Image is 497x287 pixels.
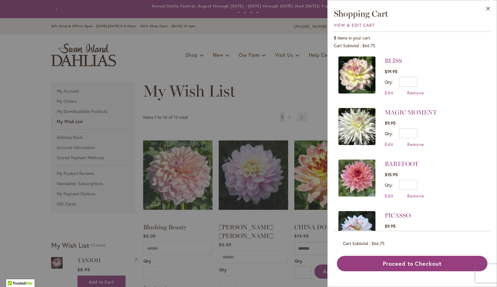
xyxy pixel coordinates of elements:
a: BAREFOOT [338,160,375,199]
img: PICASSO [338,211,375,248]
label: Qty [385,182,393,188]
span: Visit Us [275,52,293,58]
img: BAREFOOT [338,160,375,197]
a: Edit [385,193,393,199]
span: items in your cart. [338,35,371,41]
a: Edit [385,141,393,147]
a: PICASSO [385,212,411,219]
span: $9.95 [385,120,396,126]
a: MAGIC MOMENT [338,108,375,147]
span: $66.75 [371,240,384,246]
span: Our Farm [239,52,260,58]
span: Remove [407,193,424,199]
a: MAGIC MOMENT [385,109,437,116]
label: Qty [385,79,393,85]
button: Proceed to Checkout [337,256,487,271]
a: BLISS [338,56,375,96]
img: MAGIC MOMENT [338,108,375,145]
a: Remove [407,141,424,147]
label: Qty [385,131,393,136]
span: $9.95 [385,223,396,229]
span: Cart Subtotal [334,43,359,48]
span: New [213,52,223,58]
a: BLISS [385,57,402,64]
img: BLISS [338,56,375,94]
a: BAREFOOT [385,160,419,168]
a: View & Edit Cart [334,22,375,28]
span: Shop [185,52,197,58]
a: Remove [407,90,424,96]
a: PICASSO [338,211,375,250]
iframe: Launch Accessibility Center [5,265,22,282]
span: $66.75 [362,43,375,48]
span: $15.95 [385,172,398,177]
a: Edit [385,90,393,96]
span: 5 [334,35,336,41]
span: Shopping Cart [334,8,388,19]
span: Help Center [309,52,337,58]
span: $19.95 [385,69,397,74]
span: Cart Subtotal [343,240,368,246]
